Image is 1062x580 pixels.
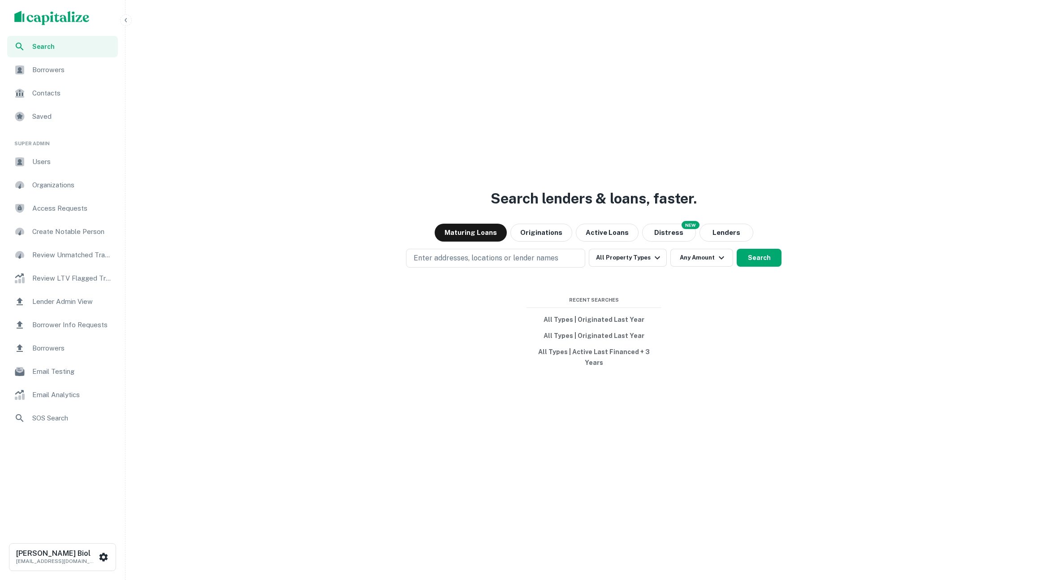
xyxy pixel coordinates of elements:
a: Borrower Info Requests [7,314,118,336]
a: Search [7,36,118,57]
a: Borrowers [7,59,118,81]
a: Users [7,151,118,173]
img: capitalize-logo.png [14,11,90,25]
span: Email Analytics [32,390,112,400]
a: Create Notable Person [7,221,118,242]
button: All Types | Originated Last Year [527,312,661,328]
span: Review Unmatched Transactions [32,250,112,260]
a: Contacts [7,82,118,104]
button: [PERSON_NAME] Biol[EMAIL_ADDRESS][DOMAIN_NAME] [9,543,116,571]
h6: [PERSON_NAME] Biol [16,550,97,557]
div: NEW [682,221,699,229]
button: Maturing Loans [435,224,507,242]
button: Search [737,249,781,267]
h3: Search lenders & loans, faster. [491,188,697,209]
p: [EMAIL_ADDRESS][DOMAIN_NAME] [16,557,97,565]
span: Lender Admin View [32,296,112,307]
button: Lenders [699,224,753,242]
button: All Types | Active Last Financed + 3 Years [527,344,661,371]
button: Enter addresses, locations or lender names [406,249,585,268]
span: Users [32,156,112,167]
a: Review Unmatched Transactions [7,244,118,266]
a: Email Analytics [7,384,118,406]
li: Super Admin [7,129,118,151]
span: Borrowers [32,65,112,75]
a: Saved [7,106,118,127]
button: All Types | Originated Last Year [527,328,661,344]
span: Access Requests [32,203,112,214]
button: Originations [510,224,572,242]
button: Active Loans [576,224,639,242]
span: Create Notable Person [32,226,112,237]
button: Search distressed loans with lien and other non-mortgage details. [642,224,696,242]
a: Lender Admin View [7,291,118,312]
a: Organizations [7,174,118,196]
a: Borrowers [7,338,118,359]
span: Recent Searches [527,296,661,304]
span: SOS Search [32,413,112,424]
span: Email Testing [32,366,112,377]
button: Any Amount [670,249,733,267]
a: Access Requests [7,198,118,219]
span: Borrower Info Requests [32,320,112,330]
p: Enter addresses, locations or lender names [414,253,558,264]
span: Organizations [32,180,112,190]
a: Review LTV Flagged Transactions [7,268,118,289]
span: Contacts [32,88,112,99]
span: Review LTV Flagged Transactions [32,273,112,284]
span: Borrowers [32,343,112,354]
span: Saved [32,111,112,122]
button: All Property Types [589,249,667,267]
a: Email Testing [7,361,118,382]
a: SOS Search [7,407,118,429]
span: Search [32,42,112,52]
